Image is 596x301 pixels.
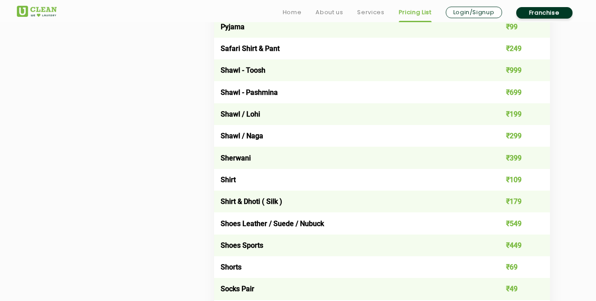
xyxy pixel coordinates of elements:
[483,191,550,212] td: ₹179
[483,38,550,59] td: ₹249
[483,16,550,38] td: ₹99
[214,212,483,234] td: Shoes Leather / Suede / Nubuck
[483,103,550,125] td: ₹199
[214,16,483,38] td: Pyjama
[446,7,502,18] a: Login/Signup
[214,256,483,278] td: Shorts
[214,38,483,59] td: Safari Shirt & Pant
[483,81,550,103] td: ₹699
[483,278,550,300] td: ₹49
[214,278,483,300] td: Socks Pair
[214,169,483,191] td: Shirt
[214,103,483,125] td: Shawl / Lohi
[483,147,550,168] td: ₹399
[483,169,550,191] td: ₹109
[214,81,483,103] td: Shawl - Pashmina
[399,7,432,18] a: Pricing List
[283,7,302,18] a: Home
[214,59,483,81] td: Shawl - Toosh
[516,7,573,19] a: Franchise
[316,7,343,18] a: About us
[17,6,57,17] img: UClean Laundry and Dry Cleaning
[483,256,550,278] td: ₹69
[214,235,483,256] td: Shoes Sports
[214,147,483,168] td: Sherwani
[357,7,384,18] a: Services
[214,191,483,212] td: Shirt & Dhoti ( Silk )
[483,59,550,81] td: ₹999
[483,125,550,147] td: ₹299
[214,125,483,147] td: Shawl / Naga
[483,212,550,234] td: ₹549
[483,235,550,256] td: ₹449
